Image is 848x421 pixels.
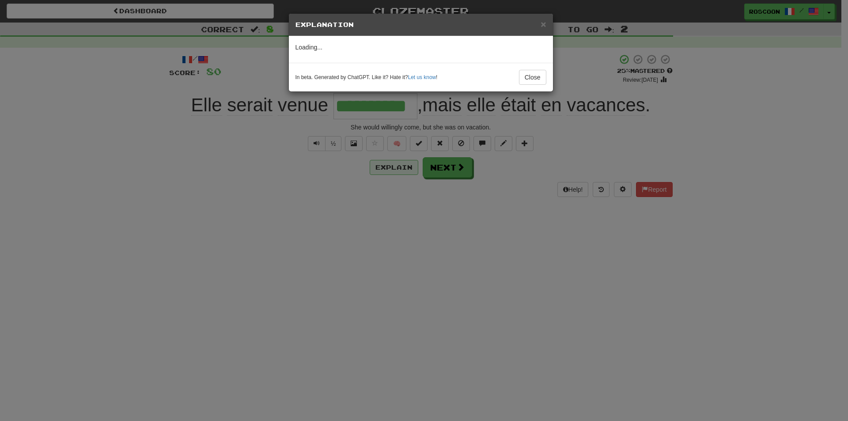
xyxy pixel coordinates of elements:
[541,19,546,29] button: Close
[519,70,546,85] button: Close
[295,20,546,29] h5: Explanation
[541,19,546,29] span: ×
[295,43,546,52] p: Loading...
[295,74,438,81] small: In beta. Generated by ChatGPT. Like it? Hate it? !
[408,74,436,80] a: Let us know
